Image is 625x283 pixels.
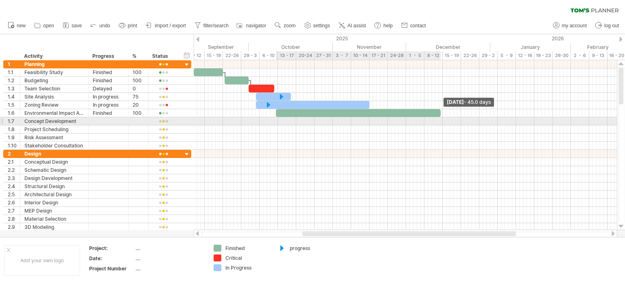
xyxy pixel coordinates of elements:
div: 2.6 [8,199,20,206]
span: undo [99,23,110,29]
div: Finished [225,245,270,252]
div: Conceptual Design [24,158,84,166]
div: 2.5 [8,191,20,198]
div: Design Development [24,174,84,182]
div: 2.9 [8,223,20,231]
div: 3 - 7 [333,51,351,60]
span: AI assist [347,23,366,29]
div: 15 - 19 [443,51,461,60]
div: Feasibility Study [24,68,84,76]
a: open [32,20,57,31]
div: 22-26 [461,51,479,60]
div: Add your own logo [4,245,80,276]
div: Site Analysis [24,93,84,101]
div: [DATE] [444,98,494,107]
a: navigator [235,20,269,31]
div: Design [24,150,84,158]
div: October 2025 [249,43,333,51]
div: 29 - 3 [241,51,260,60]
div: 3D Modeling [24,223,84,231]
a: save [61,20,84,31]
div: 20-24 [296,51,315,60]
div: 1.6 [8,109,20,117]
a: log out [593,20,621,31]
a: undo [88,20,113,31]
div: In Progress [225,264,270,271]
div: November 2025 [333,43,406,51]
div: Team Selection [24,85,84,92]
div: 100 [133,77,144,84]
div: 12 - 16 [516,51,534,60]
div: Finished [93,77,124,84]
div: MEP Design [24,207,84,215]
div: 1.5 [8,101,20,109]
div: 1.9 [8,134,20,141]
div: In progress [93,101,124,109]
div: Structural Design [24,182,84,190]
div: In progress [93,93,124,101]
div: Environmental Impact Assessment [24,109,84,117]
div: Finished [93,68,124,76]
div: Date: [89,255,134,262]
a: import / export [144,20,188,31]
div: 26-30 [553,51,571,60]
div: Zoning Review [24,101,84,109]
div: Risk Assessment [24,134,84,141]
div: % [132,52,144,60]
div: Project: [89,245,134,252]
span: navigator [246,23,266,29]
span: filter/search [203,23,229,29]
div: Activity [24,52,84,60]
div: 2.7 [8,207,20,215]
div: 100 [133,109,144,117]
div: Critical [225,254,270,261]
a: AI assist [337,20,368,31]
div: December 2025 [406,43,490,51]
div: 8 - 12 [186,51,205,60]
a: contact [399,20,428,31]
div: 75 [133,93,144,101]
div: Schematic Design [24,166,84,174]
div: 2.4 [8,182,20,190]
div: Architectural Design [24,191,84,198]
div: Material Selection [24,215,84,223]
a: zoom [273,20,298,31]
div: .... [135,265,204,272]
div: 19 - 23 [534,51,553,60]
span: new [17,23,26,29]
a: settings [302,20,332,31]
div: Budgeting [24,77,84,84]
span: my account [562,23,587,29]
div: 1.8 [8,125,20,133]
a: my account [551,20,589,31]
div: 2.3 [8,174,20,182]
div: September 2025 [168,43,249,51]
div: 10 - 14 [351,51,369,60]
div: Delayed [93,85,124,92]
div: 2.1 [8,158,20,166]
div: Interior Design [24,199,84,206]
span: help [383,23,393,29]
span: save [72,23,82,29]
div: 2.2 [8,166,20,174]
div: Project Number [89,265,134,272]
div: Finished [93,109,124,117]
div: 27 - 31 [315,51,333,60]
div: 13 - 17 [278,51,296,60]
div: 1.1 [8,68,20,76]
div: 22-26 [223,51,241,60]
div: 1.10 [8,142,20,149]
div: Project Scheduling [24,125,84,133]
span: open [43,23,54,29]
div: 15 - 19 [205,51,223,60]
div: Concept Development [24,117,84,125]
div: 9 - 13 [589,51,608,60]
div: 8 - 12 [424,51,443,60]
a: print [117,20,140,31]
span: zoom [284,23,295,29]
div: Planning [24,60,84,68]
div: 100 [133,68,144,76]
a: filter/search [192,20,231,31]
div: 1.7 [8,117,20,125]
span: log out [604,23,619,29]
